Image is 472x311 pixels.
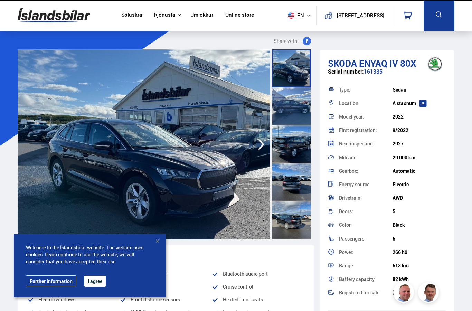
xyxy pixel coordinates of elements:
div: Automatic [393,168,446,174]
li: Heated front seats [212,295,304,304]
div: Gearbox: [339,169,393,173]
div: 82 kWh [393,276,446,282]
div: Color: [339,223,393,227]
div: 266 hö. [393,249,446,255]
div: 513 km [393,263,446,268]
a: Further information [26,275,76,286]
button: Share with: [271,37,314,45]
img: siFngHWaQ9KaOqBr.png [394,283,415,304]
div: 161385 [328,68,446,82]
div: Mileage: [339,155,393,160]
div: Passengers: [339,236,393,241]
div: Á staðnum [393,101,446,106]
a: Um okkur [190,12,213,19]
span: Welcome to the Íslandsbílar website. The website uses cookies. If you continue to use the website... [26,244,154,265]
a: Online store [225,12,254,19]
div: First registration: [339,128,393,133]
li: Electric windows [27,295,120,304]
button: Þjónusta [154,12,175,18]
span: Serial number: [328,68,364,75]
div: Range: [339,263,393,268]
span: Enyaq iV 80X [359,57,416,69]
div: Sedan [393,87,446,93]
div: 5 [393,236,446,242]
div: 29 000 km. [393,155,446,160]
div: Power: [339,250,393,255]
li: Bluetooth audio port [212,270,304,278]
div: Location: [339,101,393,106]
div: AWD [393,195,446,201]
span: Share with: [274,37,299,45]
div: 9/2022 [393,128,446,133]
span: en [285,12,302,19]
button: en [285,5,316,26]
img: FbJEzSuNWCJXmdc-.webp [419,283,440,304]
button: I agree [84,276,106,287]
img: G0Ugv5HjCgRt.svg [18,4,90,27]
li: Cruise control [212,283,304,291]
div: Model year: [339,114,393,119]
div: Doors: [339,209,393,214]
img: svg+xml;base64,PHN2ZyB4bWxucz0iaHR0cDovL3d3dy53My5vcmcvMjAwMC9zdmciIHdpZHRoPSI1MTIiIGhlaWdodD0iNT... [288,12,294,19]
button: [STREET_ADDRESS] [335,12,386,18]
div: Drivetrain: [339,196,393,200]
div: Type: [339,87,393,92]
a: Söluskrá [121,12,142,19]
div: Electric [393,182,446,187]
div: 2027 [393,141,446,147]
img: brand logo [421,53,449,75]
div: [DATE] [393,290,446,295]
img: 3589938.jpeg [18,49,270,239]
span: Skoda [328,57,357,69]
div: Registered for sale: [339,290,393,295]
div: Battery сapacity: [339,277,393,282]
a: [STREET_ADDRESS] [320,6,391,25]
div: Energy source: [339,182,393,187]
div: Black [393,222,446,228]
div: 5 [393,209,446,214]
div: 2022 [393,114,446,120]
div: Next inspection: [339,141,393,146]
li: Front distance sensors [120,295,212,304]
